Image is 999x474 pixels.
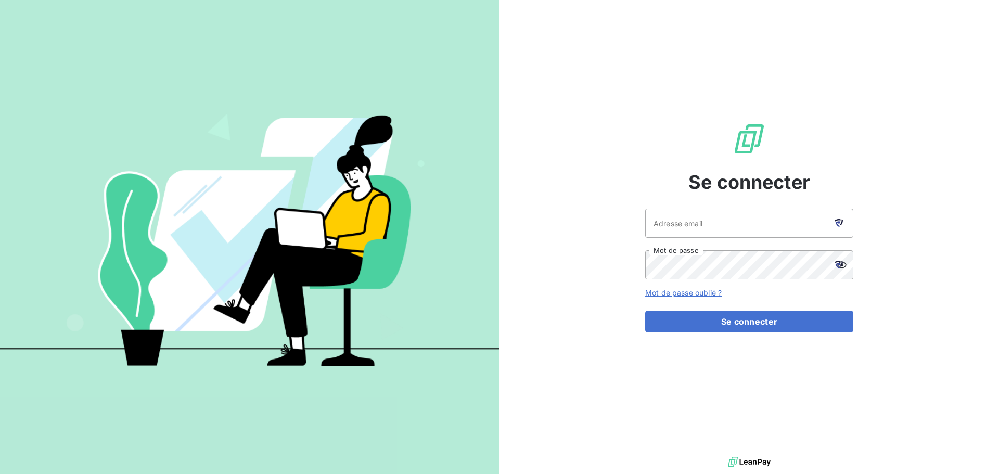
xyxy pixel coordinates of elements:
input: placeholder [645,209,853,238]
img: Logo LeanPay [733,122,766,156]
a: Mot de passe oublié ? [645,288,722,297]
span: Se connecter [688,168,810,196]
img: logo [728,454,771,470]
button: Se connecter [645,311,853,332]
